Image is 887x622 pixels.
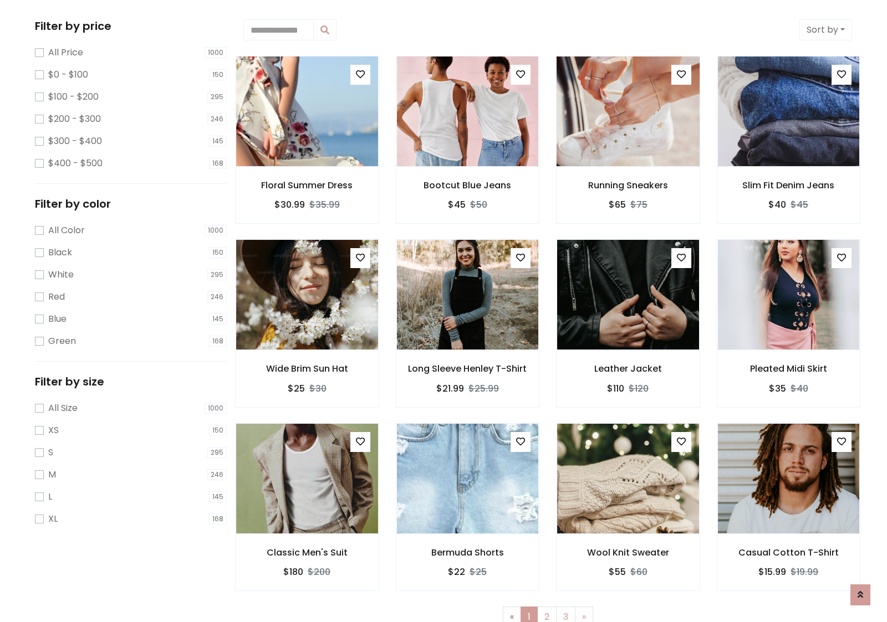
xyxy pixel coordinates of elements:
del: $50 [470,198,487,211]
h6: $30.99 [274,199,305,210]
label: Red [48,290,65,304]
h6: Long Sleeve Henley T-Shirt [396,363,539,374]
h6: Wool Knit Sweater [557,547,700,558]
h6: Wide Brim Sun Hat [236,363,379,374]
label: XL [48,512,58,526]
del: $200 [308,566,330,578]
label: $200 - $300 [48,112,101,126]
h6: $35 [769,383,786,394]
label: All Size [48,402,78,415]
span: 1000 [205,225,227,236]
del: $40 [791,382,808,395]
label: S [48,446,53,459]
label: Blue [48,312,67,326]
del: $120 [629,382,649,395]
label: $0 - $100 [48,68,88,81]
h6: $45 [448,199,466,210]
h6: Pleated Midi Skirt [717,363,860,374]
h6: $180 [283,567,303,577]
label: $100 - $200 [48,90,99,104]
span: 150 [209,69,227,80]
h6: $25 [288,383,305,394]
label: M [48,468,56,481]
label: Black [48,246,72,259]
span: 145 [209,491,227,502]
label: All Color [48,224,85,237]
del: $75 [630,198,648,211]
span: 295 [207,447,227,458]
label: All Price [48,46,83,59]
span: 168 [209,513,227,525]
span: 295 [207,269,227,280]
label: $400 - $500 [48,157,103,170]
h6: Casual Cotton T-Shirt [717,547,860,558]
del: $30 [309,382,327,395]
label: XS [48,424,59,437]
h5: Filter by price [35,19,227,33]
h6: $40 [768,199,786,210]
h6: $21.99 [436,383,464,394]
span: 246 [207,469,227,480]
span: 150 [209,425,227,436]
span: 145 [209,313,227,325]
h6: $22 [448,567,465,577]
span: 145 [209,136,227,147]
h6: Leather Jacket [557,363,700,374]
h6: Bootcut Blue Jeans [396,180,539,191]
h6: $110 [607,383,624,394]
h5: Filter by size [35,375,227,388]
h6: Classic Men's Suit [236,547,379,558]
span: 246 [207,291,227,302]
h5: Filter by color [35,197,227,210]
del: $25.99 [468,382,499,395]
span: 150 [209,247,227,258]
button: Sort by [799,19,852,40]
del: $25 [470,566,487,578]
span: 168 [209,336,227,347]
span: 1000 [205,403,227,414]
label: White [48,268,74,281]
del: $60 [630,566,648,578]
del: $35.99 [309,198,340,211]
h6: $55 [609,567,626,577]
h6: Bermuda Shorts [396,547,539,558]
h6: $15.99 [758,567,786,577]
h6: Slim Fit Denim Jeans [717,180,860,191]
h6: Running Sneakers [557,180,700,191]
del: $45 [791,198,808,211]
h6: Floral Summer Dress [236,180,379,191]
span: 246 [207,114,227,125]
h6: $65 [609,199,626,210]
span: 168 [209,158,227,169]
label: L [48,490,52,503]
label: Green [48,335,76,348]
span: 1000 [205,47,227,58]
span: 295 [207,91,227,102]
del: $19.99 [791,566,818,578]
label: $300 - $400 [48,135,102,148]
